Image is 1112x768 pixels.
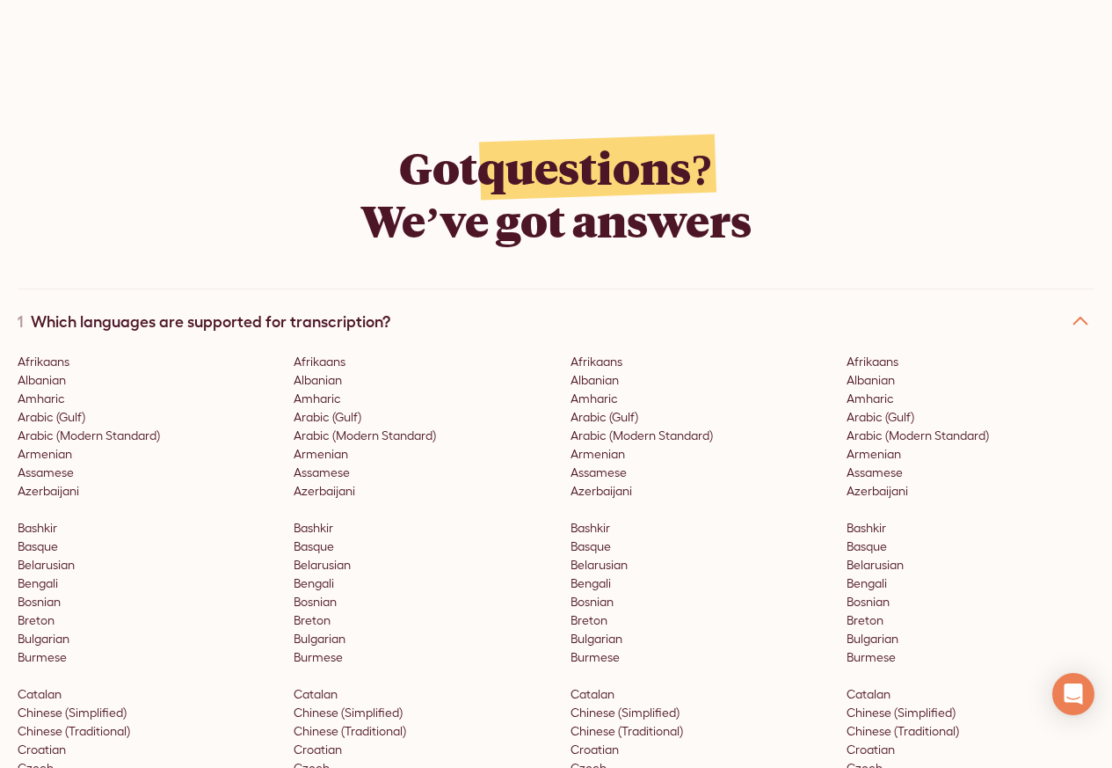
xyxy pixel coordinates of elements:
[360,141,752,246] h2: Got We’ve got answers
[1052,673,1094,715] div: Open Intercom Messenger
[18,310,24,333] div: 1
[31,310,390,333] div: Which languages are supported for transcription?
[477,138,713,196] span: questions?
